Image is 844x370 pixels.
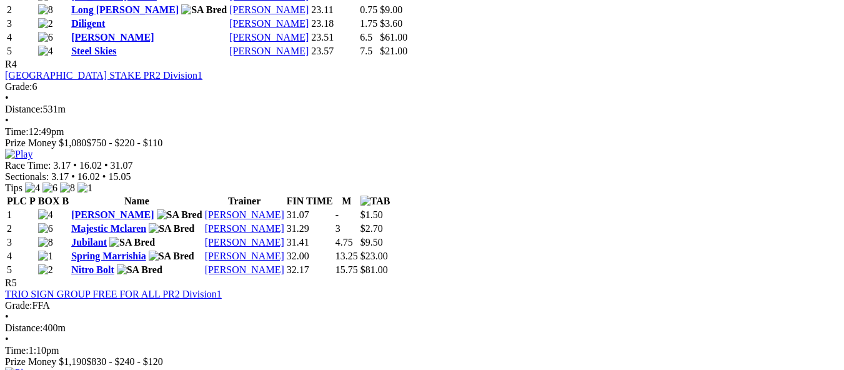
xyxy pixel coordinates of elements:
span: 15.05 [108,171,131,182]
img: SA Bred [149,251,194,262]
div: 6 [5,81,839,92]
span: R5 [5,277,17,288]
span: Grade: [5,300,32,311]
td: 2 [6,222,36,235]
img: SA Bred [117,264,162,276]
td: 5 [6,264,36,276]
span: $3.60 [380,18,402,29]
img: 8 [60,182,75,194]
span: • [71,171,75,182]
th: Trainer [204,195,285,207]
span: • [5,334,9,344]
img: 8 [38,237,53,248]
a: [PERSON_NAME] [229,46,309,56]
img: SA Bred [109,237,155,248]
a: [PERSON_NAME] [205,264,284,275]
td: 23.51 [310,31,358,44]
span: Sectionals: [5,171,49,182]
span: Distance: [5,322,42,333]
a: Long [PERSON_NAME] [71,4,179,15]
td: 23.57 [310,45,358,57]
span: $21.00 [380,46,407,56]
span: • [5,115,9,126]
td: 32.00 [286,250,334,262]
span: Tips [5,182,22,193]
span: R4 [5,59,17,69]
img: 6 [38,32,53,43]
img: 4 [38,46,53,57]
span: 16.02 [79,160,102,171]
a: [PERSON_NAME] [205,251,284,261]
span: $61.00 [380,32,407,42]
span: $2.70 [360,223,383,234]
div: FFA [5,300,839,311]
div: 1:10pm [5,345,839,356]
td: 32.17 [286,264,334,276]
a: Spring Marrishia [71,251,146,261]
td: 1 [6,209,36,221]
span: 3.17 [53,160,71,171]
span: 31.07 [111,160,133,171]
span: Time: [5,345,29,356]
td: 4 [6,250,36,262]
span: $1.50 [360,209,383,220]
text: 15.75 [335,264,358,275]
img: 2 [38,18,53,29]
span: P [29,196,36,206]
a: [PERSON_NAME] [229,4,309,15]
span: Time: [5,126,29,137]
a: Nitro Bolt [71,264,114,275]
th: FIN TIME [286,195,334,207]
td: 23.18 [310,17,358,30]
text: 3 [335,223,340,234]
img: TAB [360,196,390,207]
div: 400m [5,322,839,334]
a: Majestic Mclaren [71,223,146,234]
span: PLC [7,196,27,206]
a: Jubilant [71,237,107,247]
span: $9.50 [360,237,383,247]
a: [PERSON_NAME] [205,237,284,247]
img: 4 [38,209,53,221]
th: M [335,195,359,207]
a: [PERSON_NAME] [205,223,284,234]
img: 4 [25,182,40,194]
img: SA Bred [149,223,194,234]
a: [PERSON_NAME] [229,32,309,42]
span: $81.00 [360,264,388,275]
a: [PERSON_NAME] [71,32,154,42]
td: 3 [6,17,36,30]
img: 6 [38,223,53,234]
img: 8 [38,4,53,16]
span: • [5,311,9,322]
img: Play [5,149,32,160]
span: $9.00 [380,4,402,15]
td: 31.07 [286,209,334,221]
td: 5 [6,45,36,57]
span: $830 - $240 - $120 [86,356,163,367]
text: 0.75 [360,4,377,15]
th: Name [71,195,203,207]
div: Prize Money $1,080 [5,137,839,149]
span: 16.02 [77,171,100,182]
span: • [73,160,77,171]
span: Race Time: [5,160,51,171]
img: SA Bred [157,209,202,221]
span: 3.17 [51,171,69,182]
span: • [102,171,106,182]
div: Prize Money $1,190 [5,356,839,367]
img: 2 [38,264,53,276]
span: B [62,196,69,206]
a: Steel Skies [71,46,116,56]
text: 13.25 [335,251,358,261]
text: 4.75 [335,237,353,247]
td: 23.11 [310,4,358,16]
a: [PERSON_NAME] [205,209,284,220]
img: 1 [38,251,53,262]
div: 12:49pm [5,126,839,137]
span: $23.00 [360,251,388,261]
a: Diligent [71,18,105,29]
span: • [5,92,9,103]
span: BOX [38,196,60,206]
img: 6 [42,182,57,194]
